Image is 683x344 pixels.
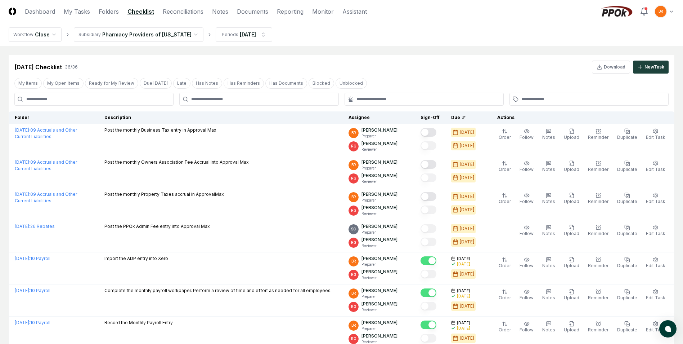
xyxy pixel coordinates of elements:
[520,231,534,236] span: Follow
[587,319,610,335] button: Reminder
[587,223,610,238] button: Reminder
[99,111,343,124] th: Description
[421,160,436,169] button: Mark complete
[617,199,637,204] span: Duplicate
[140,78,172,89] button: Due Today
[361,294,397,299] p: Preparer
[457,288,470,294] span: [DATE]
[616,159,639,174] button: Duplicate
[497,127,512,142] button: Order
[104,223,210,230] p: Post the PPOk Admin Fee entry into Approval Max
[104,255,168,262] p: Import the ADP entry into Xero
[78,31,101,38] div: Subsidiary
[15,159,30,165] span: [DATE] :
[541,223,557,238] button: Notes
[361,140,397,147] p: [PERSON_NAME]
[13,31,33,38] div: Workflow
[15,127,77,139] a: [DATE]:09 Accruals and Other Current Liabilities
[15,320,30,325] span: [DATE] :
[562,127,581,142] button: Upload
[644,319,667,335] button: Edit Task
[361,255,397,262] p: [PERSON_NAME]
[616,255,639,270] button: Duplicate
[361,191,397,198] p: [PERSON_NAME]
[617,263,637,268] span: Duplicate
[351,240,356,245] span: RG
[542,263,555,268] span: Notes
[173,78,190,89] button: Late
[587,159,610,174] button: Reminder
[654,5,667,18] button: BR
[361,159,397,166] p: [PERSON_NAME]
[457,294,470,299] div: [DATE]
[421,302,436,310] button: Mark complete
[460,303,474,309] div: [DATE]
[616,319,639,335] button: Duplicate
[499,263,511,268] span: Order
[564,199,579,204] span: Upload
[415,111,445,124] th: Sign-Off
[497,191,512,206] button: Order
[497,319,512,335] button: Order
[616,287,639,303] button: Duplicate
[518,159,535,174] button: Follow
[562,159,581,174] button: Upload
[361,147,397,152] p: Reviewer
[351,304,356,309] span: RG
[588,263,608,268] span: Reminder
[104,287,332,294] p: Complete the monthly payroll workpaper. Perform a review of time and effort as needed for all emp...
[216,27,272,42] button: Periods[DATE]
[15,191,30,197] span: [DATE] :
[644,64,664,70] div: New Task
[499,295,511,300] span: Order
[421,288,436,297] button: Mark complete
[617,167,637,172] span: Duplicate
[421,270,436,278] button: Mark complete
[343,111,415,124] th: Assignee
[9,27,272,42] nav: breadcrumb
[542,327,555,332] span: Notes
[342,7,367,16] a: Assistant
[518,319,535,335] button: Follow
[499,167,511,172] span: Order
[460,175,474,181] div: [DATE]
[617,134,637,140] span: Duplicate
[240,31,256,38] div: [DATE]
[562,255,581,270] button: Upload
[457,326,470,331] div: [DATE]
[497,255,512,270] button: Order
[104,191,224,198] p: Post the monthly Property Taxes accrual in ApprovalMax
[15,288,30,293] span: [DATE] :
[351,144,356,149] span: RG
[361,198,397,203] p: Preparer
[497,287,512,303] button: Order
[562,319,581,335] button: Upload
[351,336,356,341] span: RG
[361,166,397,171] p: Preparer
[25,7,55,16] a: Dashboard
[351,226,356,232] span: SC
[361,326,397,331] p: Preparer
[541,127,557,142] button: Notes
[460,239,474,245] div: [DATE]
[127,7,154,16] a: Checklist
[646,327,665,332] span: Edit Task
[361,333,397,339] p: [PERSON_NAME]
[192,78,222,89] button: Has Notes
[542,134,555,140] span: Notes
[361,223,397,230] p: [PERSON_NAME]
[361,301,397,307] p: [PERSON_NAME]
[588,295,608,300] span: Reminder
[644,255,667,270] button: Edit Task
[659,9,663,14] span: BR
[460,142,474,149] div: [DATE]
[457,320,470,326] span: [DATE]
[421,173,436,182] button: Mark complete
[520,199,534,204] span: Follow
[541,287,557,303] button: Notes
[562,287,581,303] button: Upload
[361,204,397,211] p: [PERSON_NAME]
[542,167,555,172] span: Notes
[520,263,534,268] span: Follow
[351,130,356,136] span: BR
